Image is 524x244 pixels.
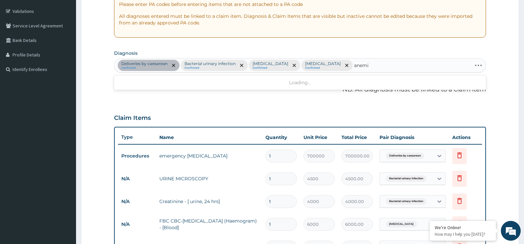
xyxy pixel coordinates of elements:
[435,231,491,237] p: How may I help you today?
[118,218,156,230] td: N/A
[156,195,262,208] td: Creatinine - [ urine, 24 hrs]
[108,3,124,19] div: Minimize live chat window
[121,66,168,70] small: confirmed
[253,66,288,70] small: Confirmed
[376,131,449,144] th: Pair Diagnosis
[118,150,156,162] td: Procedures
[184,66,236,70] small: Confirmed
[114,115,151,122] h3: Claim Items
[12,33,27,50] img: d_794563401_company_1708531726252_794563401
[34,37,111,46] div: Chat with us now
[386,198,426,205] span: Bacterial urinary infection
[3,169,126,192] textarea: Type your message and hit 'Enter'
[449,131,482,144] th: Actions
[386,175,426,182] span: Bacterial urinary infection
[156,214,262,234] td: FBC CBC-[MEDICAL_DATA] (Haemogram) - [Blood]
[121,61,168,66] p: Deliveries by caesarean
[305,66,341,70] small: Confirmed
[344,62,350,68] span: remove selection option
[386,153,424,159] span: Deliveries by caesarean
[118,195,156,208] td: N/A
[239,62,245,68] span: remove selection option
[300,131,338,144] th: Unit Price
[386,221,417,227] span: [MEDICAL_DATA]
[114,77,486,88] div: Loading...
[114,50,138,56] label: Diagnosis
[118,131,156,143] th: Type
[171,62,177,68] span: remove selection option
[338,131,376,144] th: Total Price
[119,13,481,26] p: All diagnoses entered must be linked to a claim item. Diagnosis & Claim Items that are visible bu...
[119,1,481,8] p: Please enter PA codes before entering items that are not attached to a PA code
[156,149,262,162] td: emergency [MEDICAL_DATA]
[118,173,156,185] td: N/A
[291,62,297,68] span: remove selection option
[435,225,491,230] div: We're Online!
[156,131,262,144] th: Name
[184,61,236,66] p: Bacterial urinary infection
[156,172,262,185] td: URINE MICROSCOPY
[38,77,91,144] span: We're online!
[253,61,288,66] p: [MEDICAL_DATA]
[262,131,300,144] th: Quantity
[305,61,341,66] p: [MEDICAL_DATA]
